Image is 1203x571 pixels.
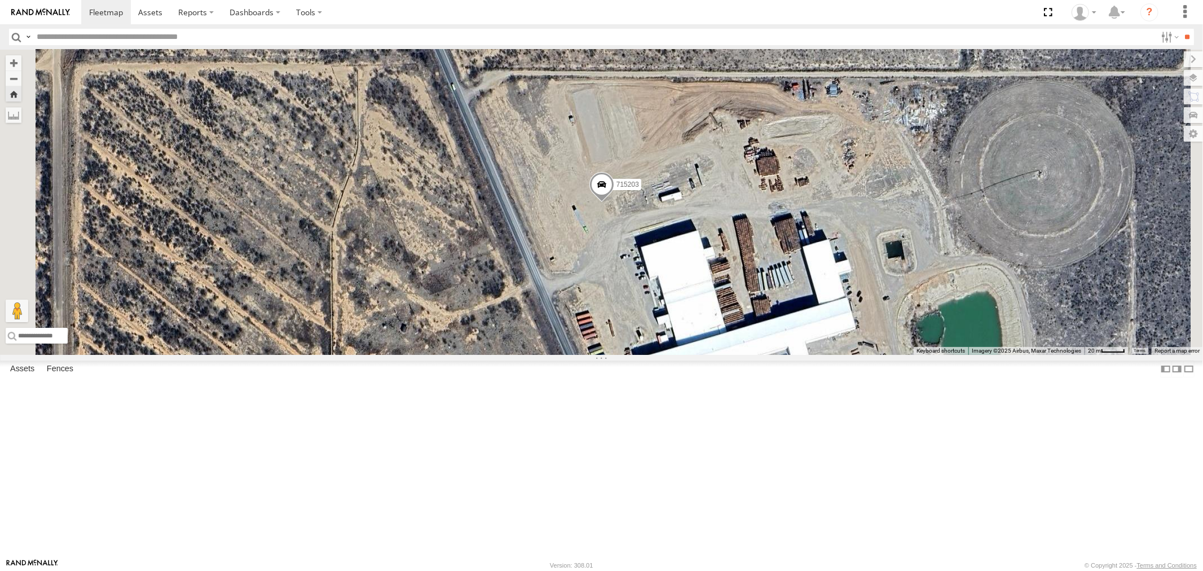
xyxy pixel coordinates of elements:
[11,8,70,16] img: rand-logo.svg
[1171,361,1183,377] label: Dock Summary Table to the Right
[6,300,28,322] button: Drag Pegman onto the map to open Street View
[6,560,58,571] a: Visit our Website
[41,361,79,377] label: Fences
[6,86,21,102] button: Zoom Home
[1088,348,1101,354] span: 20 m
[1154,348,1200,354] a: Report a map error
[1137,562,1197,569] a: Terms and Conditions
[1134,349,1146,353] a: Terms (opens in new tab)
[6,71,21,86] button: Zoom out
[1183,361,1195,377] label: Hide Summary Table
[5,361,40,377] label: Assets
[24,29,33,45] label: Search Query
[916,347,965,355] button: Keyboard shortcuts
[1085,562,1197,569] div: © Copyright 2025 -
[550,562,593,569] div: Version: 308.01
[6,107,21,123] label: Measure
[6,55,21,71] button: Zoom in
[1068,4,1100,21] div: Jason Ham
[1140,3,1158,21] i: ?
[1085,347,1129,355] button: Map Scale: 20 m per 39 pixels
[1160,361,1171,377] label: Dock Summary Table to the Left
[616,181,638,188] span: 715203
[1184,126,1203,142] label: Map Settings
[1157,29,1181,45] label: Search Filter Options
[972,348,1081,354] span: Imagery ©2025 Airbus, Maxar Technologies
